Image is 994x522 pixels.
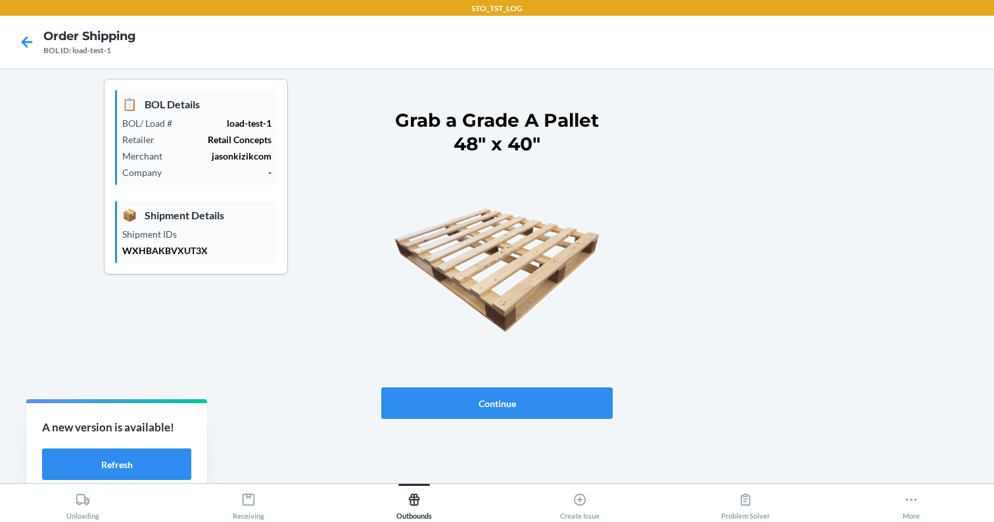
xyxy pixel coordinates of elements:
[122,149,173,163] p: Merchant
[42,448,191,480] button: Refresh
[183,116,272,130] p: load-test-1
[721,487,770,520] div: Problem Solver
[381,387,613,419] button: Continue
[395,108,599,156] h2: Grab a Grade A Pallet 48" x 40"
[122,116,183,130] p: BOL/ Load #
[122,227,187,241] p: Shipment IDs
[166,484,331,520] button: Receiving
[43,45,136,56] div: BOL ID: load-test-1
[122,133,165,146] p: Retailer
[173,149,272,163] p: jasonkizikcom
[122,244,272,257] p: WXHBAKBVXUT3X
[122,95,137,113] span: 📋
[172,165,272,179] p: -
[560,487,600,520] div: Create Issue
[471,3,523,14] p: STO_TST_LOG
[233,487,264,520] div: Receiving
[66,487,99,520] div: Unloading
[122,165,172,179] p: Company
[165,133,272,146] p: Retail Concepts
[122,206,137,224] span: 📦
[122,206,272,224] p: Shipment Details
[497,484,663,520] button: Create Issue
[122,95,272,113] p: BOL Details
[828,484,994,520] button: More
[42,419,191,436] p: A new version is available!
[663,484,828,520] button: Problem Solver
[903,487,920,520] div: More
[331,484,497,520] button: Outbounds
[43,28,136,45] h4: Order Shipping
[396,487,432,520] div: Outbounds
